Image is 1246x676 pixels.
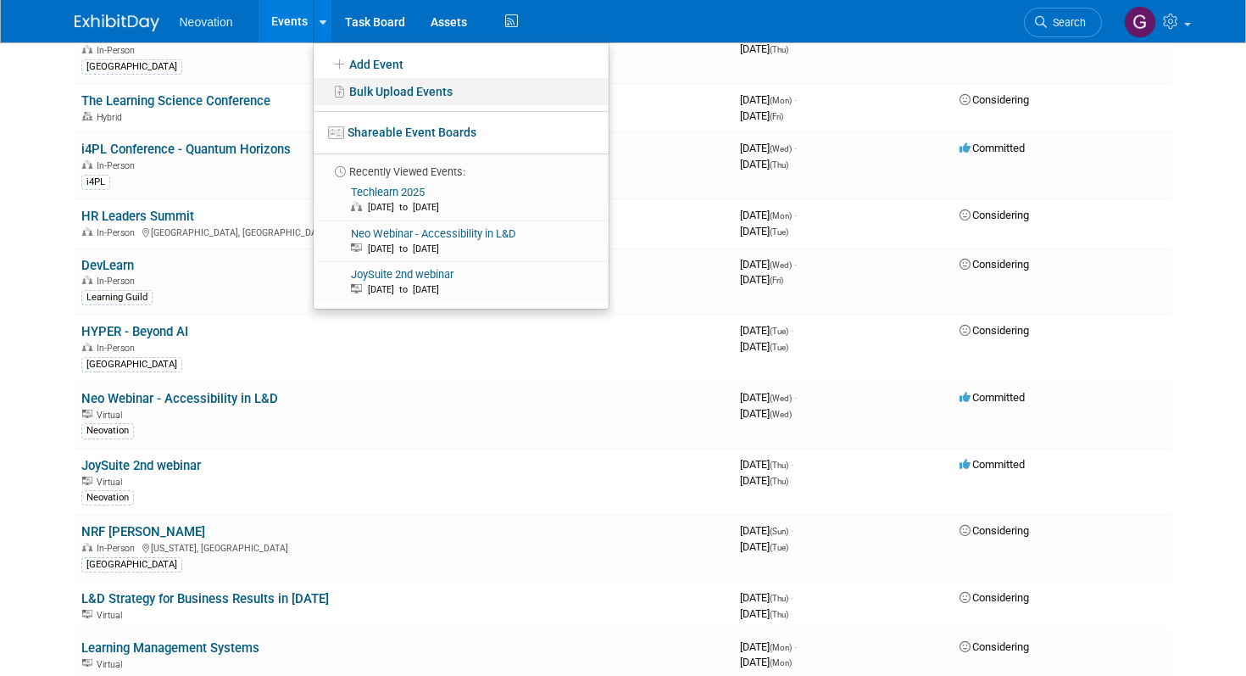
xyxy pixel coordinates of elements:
[368,284,448,295] span: [DATE] to [DATE]
[319,180,602,221] a: Techlearn 2025 [DATE] to [DATE]
[740,258,797,271] span: [DATE]
[960,258,1029,271] span: Considering
[740,225,788,237] span: [DATE]
[770,610,788,619] span: (Thu)
[97,543,140,554] span: In-Person
[97,276,140,287] span: In-Person
[740,458,793,471] span: [DATE]
[740,209,797,221] span: [DATE]
[770,594,788,603] span: (Thu)
[81,591,329,606] a: L&D Strategy for Business Results in [DATE]
[960,458,1025,471] span: Committed
[81,524,205,539] a: NRF [PERSON_NAME]
[368,243,448,254] span: [DATE] to [DATE]
[82,410,92,418] img: Virtual Event
[791,591,793,604] span: -
[960,324,1029,337] span: Considering
[180,15,233,29] span: Neovation
[770,160,788,170] span: (Thu)
[82,477,92,485] img: Virtual Event
[740,540,788,553] span: [DATE]
[794,209,797,221] span: -
[75,14,159,31] img: ExhibitDay
[740,109,783,122] span: [DATE]
[740,591,793,604] span: [DATE]
[794,258,797,271] span: -
[314,78,609,105] a: Bulk Upload Events
[82,543,92,551] img: In-Person Event
[791,524,793,537] span: -
[960,524,1029,537] span: Considering
[319,221,602,262] a: Neo Webinar - Accessibility in L&D [DATE] to [DATE]
[770,144,792,154] span: (Wed)
[328,126,344,139] img: seventboard-3.png
[740,324,793,337] span: [DATE]
[770,96,792,105] span: (Mon)
[740,656,792,668] span: [DATE]
[960,209,1029,221] span: Considering
[81,258,134,273] a: DevLearn
[740,407,792,420] span: [DATE]
[81,357,182,372] div: [GEOGRAPHIC_DATA]
[82,659,92,668] img: Virtual Event
[960,591,1029,604] span: Considering
[81,93,270,109] a: The Learning Science Conference
[794,142,797,154] span: -
[740,142,797,154] span: [DATE]
[81,324,188,339] a: HYPER - Beyond AI
[960,93,1029,106] span: Considering
[1024,8,1102,37] a: Search
[81,640,259,656] a: Learning Management Systems
[770,112,783,121] span: (Fri)
[97,343,140,354] span: In-Person
[81,59,182,75] div: [GEOGRAPHIC_DATA]
[81,490,134,506] div: Neovation
[740,42,788,55] span: [DATE]
[97,410,127,421] span: Virtual
[81,175,110,190] div: i4PL
[82,227,92,236] img: In-Person Event
[81,540,726,554] div: [US_STATE], [GEOGRAPHIC_DATA]
[770,327,788,336] span: (Tue)
[770,394,792,403] span: (Wed)
[97,112,127,123] span: Hybrid
[314,49,609,78] a: Add Event
[770,658,792,668] span: (Mon)
[960,640,1029,653] span: Considering
[82,610,92,618] img: Virtual Event
[740,158,788,170] span: [DATE]
[82,112,92,120] img: Hybrid Event
[740,93,797,106] span: [DATE]
[770,227,788,237] span: (Tue)
[740,391,797,404] span: [DATE]
[81,290,153,305] div: Learning Guild
[770,543,788,552] span: (Tue)
[740,273,783,286] span: [DATE]
[740,607,788,620] span: [DATE]
[794,93,797,106] span: -
[81,458,201,473] a: JoySuite 2nd webinar
[794,640,797,653] span: -
[770,477,788,486] span: (Thu)
[770,410,792,419] span: (Wed)
[791,324,793,337] span: -
[81,225,726,238] div: [GEOGRAPHIC_DATA], [GEOGRAPHIC_DATA]
[97,477,127,488] span: Virtual
[740,340,788,353] span: [DATE]
[97,227,140,238] span: In-Person
[97,45,140,56] span: In-Person
[770,45,788,54] span: (Thu)
[81,423,134,439] div: Neovation
[314,154,609,180] li: Recently Viewed Events:
[81,142,291,157] a: i4PL Conference - Quantum Horizons
[770,527,788,536] span: (Sun)
[1047,16,1086,29] span: Search
[791,458,793,471] span: -
[770,260,792,270] span: (Wed)
[97,610,127,621] span: Virtual
[319,262,602,303] a: JoySuite 2nd webinar [DATE] to [DATE]
[960,391,1025,404] span: Committed
[97,659,127,670] span: Virtual
[770,343,788,352] span: (Tue)
[82,45,92,53] img: In-Person Event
